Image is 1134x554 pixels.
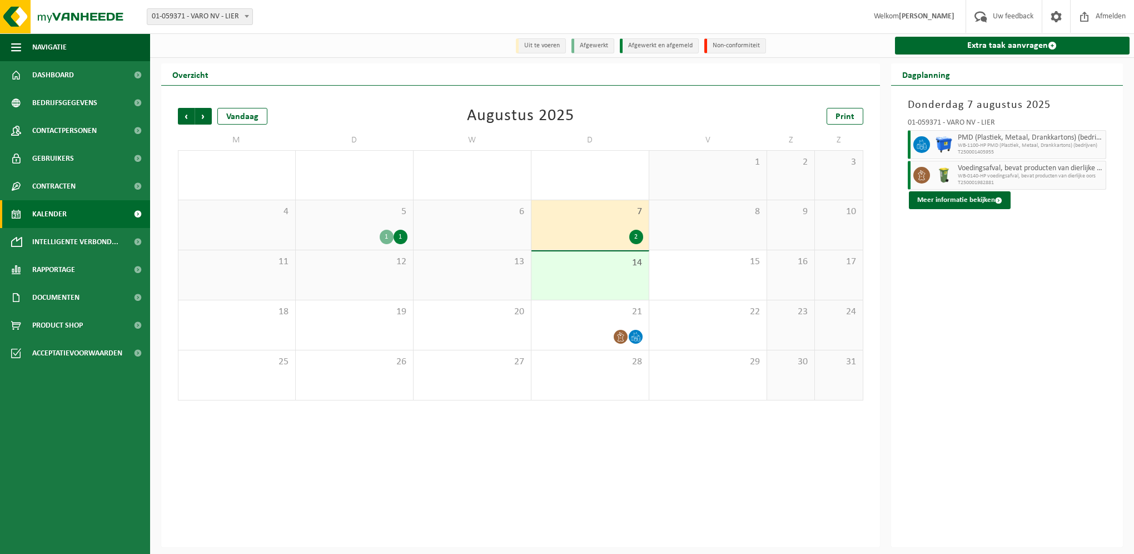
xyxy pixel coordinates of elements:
[649,130,767,150] td: V
[620,38,699,53] li: Afgewerkt en afgemeld
[835,112,854,121] span: Print
[899,12,954,21] strong: [PERSON_NAME]
[32,117,97,145] span: Contactpersonen
[773,306,809,318] span: 23
[655,356,761,368] span: 29
[296,130,414,150] td: D
[820,156,857,169] span: 3
[936,136,952,153] img: WB-1100-HPE-BE-01
[537,306,643,318] span: 21
[380,230,394,244] div: 1
[301,356,407,368] span: 26
[301,206,407,218] span: 5
[908,97,1107,113] h3: Donderdag 7 augustus 2025
[32,339,122,367] span: Acceptatievoorwaarden
[147,9,252,24] span: 01-059371 - VARO NV - LIER
[516,38,566,53] li: Uit te voeren
[301,256,407,268] span: 12
[161,63,220,85] h2: Overzicht
[909,191,1011,209] button: Meer informatie bekijken
[936,167,952,184] img: WB-0140-HPE-GN-50
[32,200,67,228] span: Kalender
[767,130,815,150] td: Z
[655,206,761,218] span: 8
[32,284,79,311] span: Documenten
[820,206,857,218] span: 10
[195,108,212,125] span: Volgende
[178,130,296,150] td: M
[32,228,118,256] span: Intelligente verbond...
[419,206,525,218] span: 6
[394,230,407,244] div: 1
[958,133,1103,142] span: PMD (Plastiek, Metaal, Drankkartons) (bedrijven)
[655,306,761,318] span: 22
[178,108,195,125] span: Vorige
[773,256,809,268] span: 16
[32,61,74,89] span: Dashboard
[419,256,525,268] span: 13
[537,356,643,368] span: 28
[571,38,614,53] li: Afgewerkt
[217,108,267,125] div: Vandaag
[419,306,525,318] span: 20
[184,306,290,318] span: 18
[537,257,643,269] span: 14
[815,130,863,150] td: Z
[629,230,643,244] div: 2
[301,306,407,318] span: 19
[958,149,1103,156] span: T250001405955
[655,156,761,169] span: 1
[184,256,290,268] span: 11
[958,142,1103,149] span: WB-1100-HP PMD (Plastiek, Metaal, Drankkartons) (bedrijven)
[32,89,97,117] span: Bedrijfsgegevens
[467,108,574,125] div: Augustus 2025
[704,38,766,53] li: Non-conformiteit
[958,164,1103,173] span: Voedingsafval, bevat producten van dierlijke oorsprong, onverpakt, categorie 3
[773,356,809,368] span: 30
[537,206,643,218] span: 7
[32,145,74,172] span: Gebruikers
[958,180,1103,186] span: T250001982881
[908,119,1107,130] div: 01-059371 - VARO NV - LIER
[32,172,76,200] span: Contracten
[958,173,1103,180] span: WB-0140-HP voedingsafval, bevat producten van dierlijke oors
[531,130,649,150] td: D
[414,130,531,150] td: W
[891,63,961,85] h2: Dagplanning
[32,33,67,61] span: Navigatie
[820,306,857,318] span: 24
[184,356,290,368] span: 25
[895,37,1130,55] a: Extra taak aanvragen
[32,311,83,339] span: Product Shop
[773,156,809,169] span: 2
[419,356,525,368] span: 27
[147,8,253,25] span: 01-059371 - VARO NV - LIER
[184,206,290,218] span: 4
[820,256,857,268] span: 17
[773,206,809,218] span: 9
[820,356,857,368] span: 31
[32,256,75,284] span: Rapportage
[655,256,761,268] span: 15
[827,108,863,125] a: Print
